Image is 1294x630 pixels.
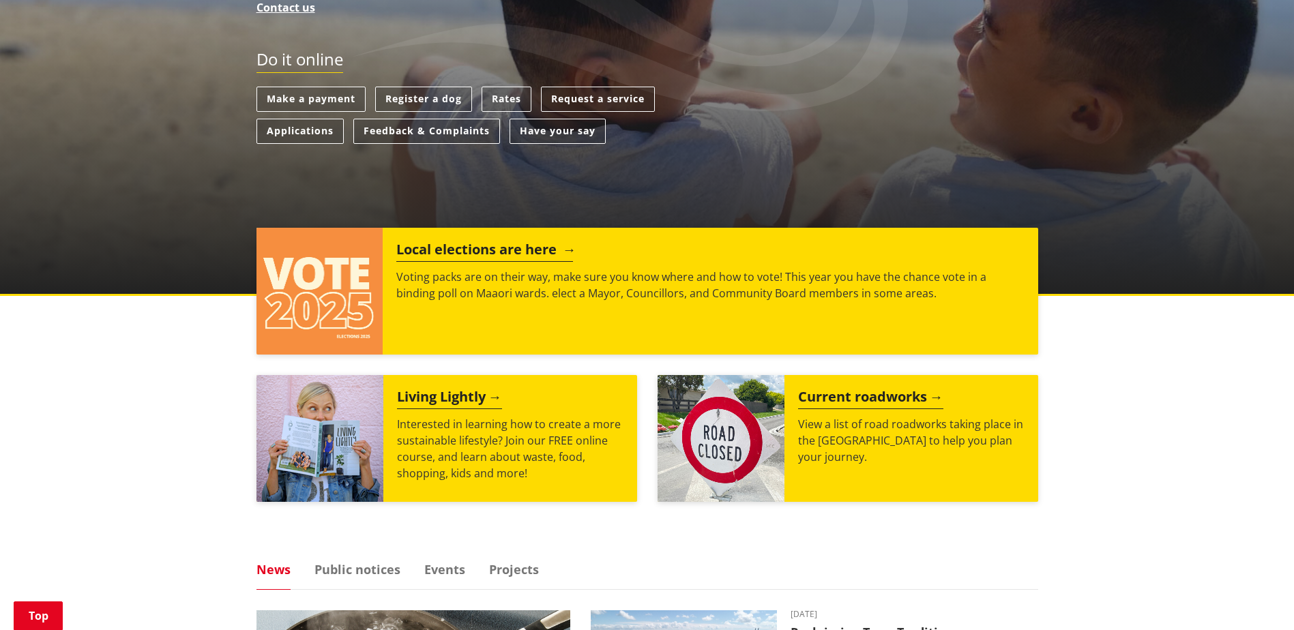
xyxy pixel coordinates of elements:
h2: Current roadworks [798,389,943,409]
p: Voting packs are on their way, make sure you know where and how to vote! This year you have the c... [396,269,1024,301]
p: View a list of road roadworks taking place in the [GEOGRAPHIC_DATA] to help you plan your journey. [798,416,1025,465]
a: Local elections are here Voting packs are on their way, make sure you know where and how to vote!... [256,228,1038,355]
a: Have your say [510,119,606,144]
a: Current roadworks View a list of road roadworks taking place in the [GEOGRAPHIC_DATA] to help you... [658,375,1038,502]
a: Register a dog [375,87,472,112]
a: News [256,563,291,575]
a: Top [14,601,63,630]
time: [DATE] [791,610,1038,618]
a: Rates [482,87,531,112]
a: Public notices [314,563,400,575]
img: Mainstream Green Workshop Series [256,375,383,502]
img: Road closed sign [658,375,784,502]
img: Vote 2025 [256,228,383,355]
a: Events [424,563,465,575]
a: Living Lightly Interested in learning how to create a more sustainable lifestyle? Join our FREE o... [256,375,637,502]
h2: Living Lightly [397,389,502,409]
a: Applications [256,119,344,144]
h2: Local elections are here [396,241,573,262]
iframe: Messenger Launcher [1231,573,1280,622]
h2: Do it online [256,50,343,74]
a: Projects [489,563,539,575]
a: Request a service [541,87,655,112]
a: Make a payment [256,87,366,112]
a: Feedback & Complaints [353,119,500,144]
p: Interested in learning how to create a more sustainable lifestyle? Join our FREE online course, a... [397,416,623,481]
